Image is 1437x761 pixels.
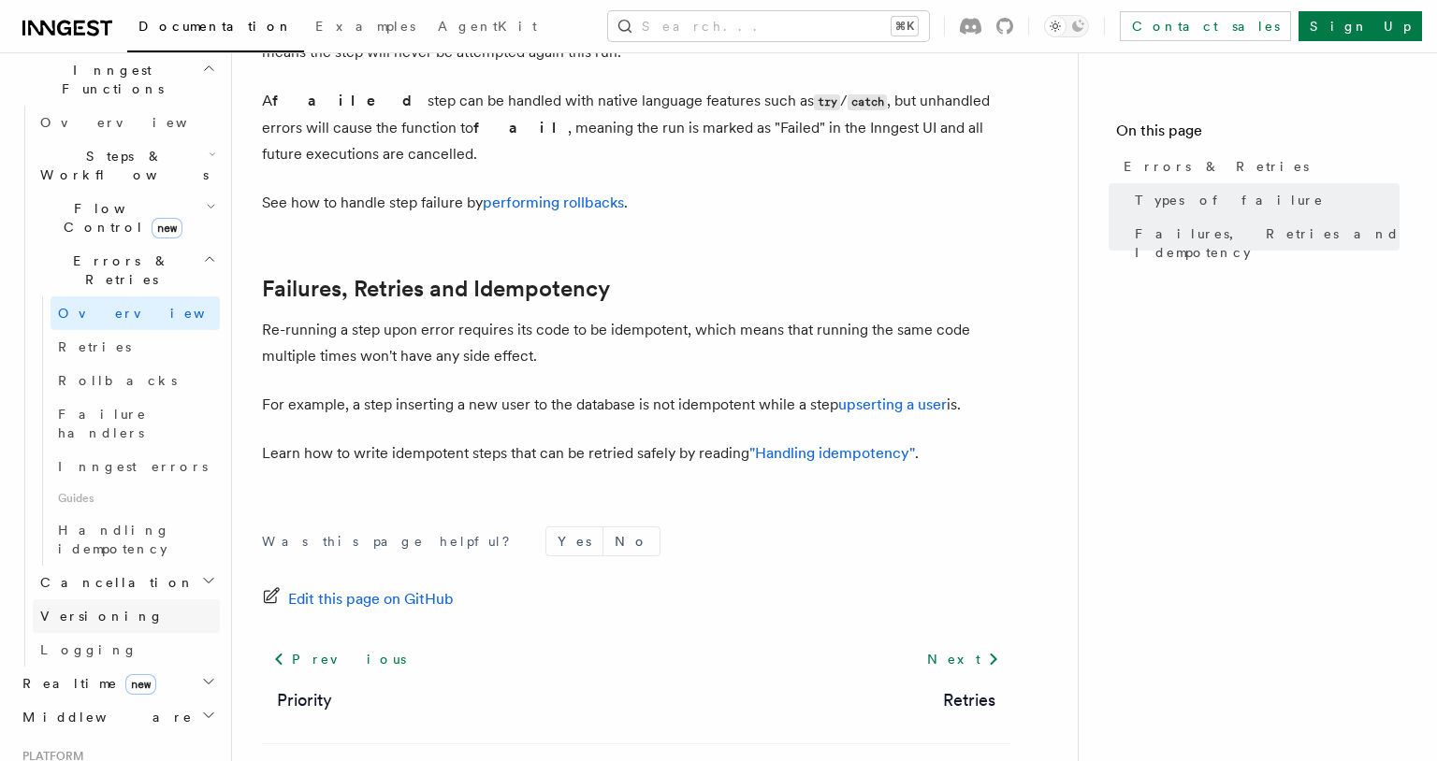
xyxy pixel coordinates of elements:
[33,244,220,296] button: Errors & Retries
[603,527,660,555] button: No
[15,106,220,667] div: Inngest Functions
[546,527,602,555] button: Yes
[51,397,220,450] a: Failure handlers
[1127,217,1400,269] a: Failures, Retries and Idempotency
[1044,15,1089,37] button: Toggle dark mode
[277,687,332,713] a: Priority
[1135,191,1324,209] span: Types of failure
[608,11,929,41] button: Search...⌘K
[58,523,170,556] span: Handling idempotency
[33,106,220,139] a: Overview
[33,599,220,633] a: Versioning
[58,339,131,354] span: Retries
[40,609,164,624] span: Versioning
[33,296,220,566] div: Errors & Retries
[51,450,220,483] a: Inngest errors
[33,139,220,192] button: Steps & Workflows
[304,6,427,50] a: Examples
[272,92,428,109] strong: failed
[262,190,1010,216] p: See how to handle step failure by .
[33,633,220,667] a: Logging
[127,6,304,52] a: Documentation
[1124,157,1309,176] span: Errors & Retries
[315,19,415,34] span: Examples
[1299,11,1422,41] a: Sign Up
[1127,183,1400,217] a: Types of failure
[15,667,220,700] button: Realtimenew
[15,700,220,734] button: Middleware
[916,642,1010,676] a: Next
[262,642,416,676] a: Previous
[814,94,840,110] code: try
[15,708,193,726] span: Middleware
[51,330,220,364] a: Retries
[848,94,887,110] code: catch
[125,674,156,695] span: new
[51,483,220,513] span: Guides
[58,459,208,474] span: Inngest errors
[262,392,1010,418] p: For example, a step inserting a new user to the database is not idempotent while a step is.
[1116,120,1400,150] h4: On this page
[138,19,293,34] span: Documentation
[262,586,454,612] a: Edit this page on GitHub
[33,192,220,244] button: Flow Controlnew
[33,147,209,184] span: Steps & Workflows
[51,296,220,330] a: Overview
[438,19,537,34] span: AgentKit
[427,6,548,50] a: AgentKit
[473,119,568,136] strong: fail
[943,687,995,713] a: Retries
[262,317,1010,369] p: Re-running a step upon error requires its code to be idempotent, which means that running the sam...
[51,364,220,397] a: Rollbacks
[58,407,147,440] span: Failure handlers
[749,444,915,462] a: "Handling idempotency"
[58,373,177,388] span: Rollbacks
[33,251,203,289] span: Errors & Retries
[262,440,1010,467] p: Learn how to write idempotent steps that can be retried safely by reading .
[1120,11,1291,41] a: Contact sales
[40,642,138,657] span: Logging
[15,53,220,106] button: Inngest Functions
[58,306,251,321] span: Overview
[262,88,1010,167] p: A step can be handled with native language features such as / , but unhandled errors will cause t...
[838,395,947,413] a: upserting a user
[15,674,156,693] span: Realtime
[262,276,610,302] a: Failures, Retries and Idempotency
[152,218,182,238] span: new
[33,573,195,592] span: Cancellation
[40,115,233,130] span: Overview
[1116,150,1400,183] a: Errors & Retries
[483,194,624,211] a: performing rollbacks
[288,586,454,612] span: Edit this page on GitHub
[33,566,220,599] button: Cancellation
[15,61,202,98] span: Inngest Functions
[1135,224,1400,262] span: Failures, Retries and Idempotency
[262,532,523,551] p: Was this page helpful?
[33,199,206,237] span: Flow Control
[51,513,220,566] a: Handling idempotency
[892,17,918,36] kbd: ⌘K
